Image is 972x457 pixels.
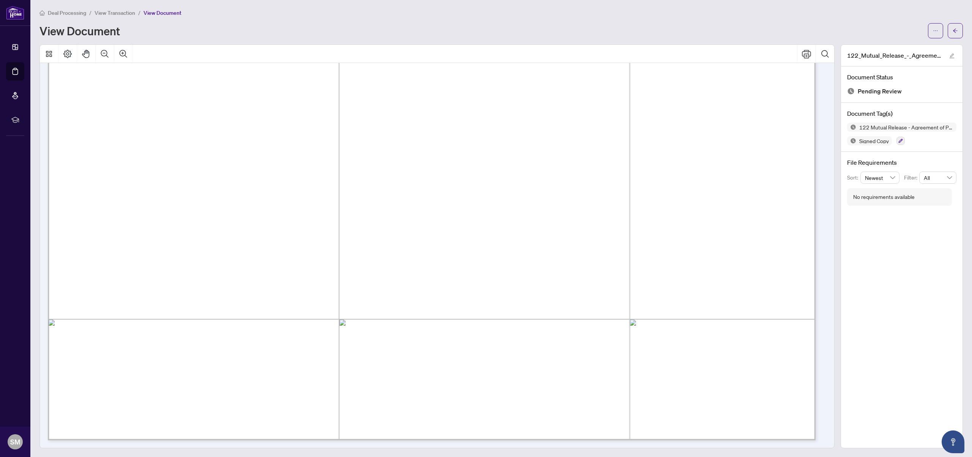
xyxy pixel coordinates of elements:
[933,28,938,33] span: ellipsis
[856,138,892,143] span: Signed Copy
[953,28,958,33] span: arrow-left
[904,173,919,182] p: Filter:
[847,158,956,167] h4: File Requirements
[138,8,140,17] li: /
[942,430,964,453] button: Open asap
[6,6,24,20] img: logo
[847,173,860,182] p: Sort:
[89,8,92,17] li: /
[39,10,45,16] span: home
[924,172,952,183] span: All
[39,25,120,37] h1: View Document
[865,172,895,183] span: Newest
[48,9,86,16] span: Deal Processing
[144,9,181,16] span: View Document
[95,9,135,16] span: View Transaction
[856,124,956,130] span: 122 Mutual Release - Agreement of Purchase and Sale
[847,51,942,60] span: 122_Mutual_Release_-_Agreement_of_Purchase_and_Sale_-_PropTx-[PERSON_NAME] 10 EXECUTED.pdf
[847,109,956,118] h4: Document Tag(s)
[847,72,956,82] h4: Document Status
[847,136,856,145] img: Status Icon
[858,86,902,96] span: Pending Review
[10,437,20,447] span: SM
[847,123,856,132] img: Status Icon
[847,87,855,95] img: Document Status
[853,193,915,201] div: No requirements available
[949,53,955,58] span: edit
